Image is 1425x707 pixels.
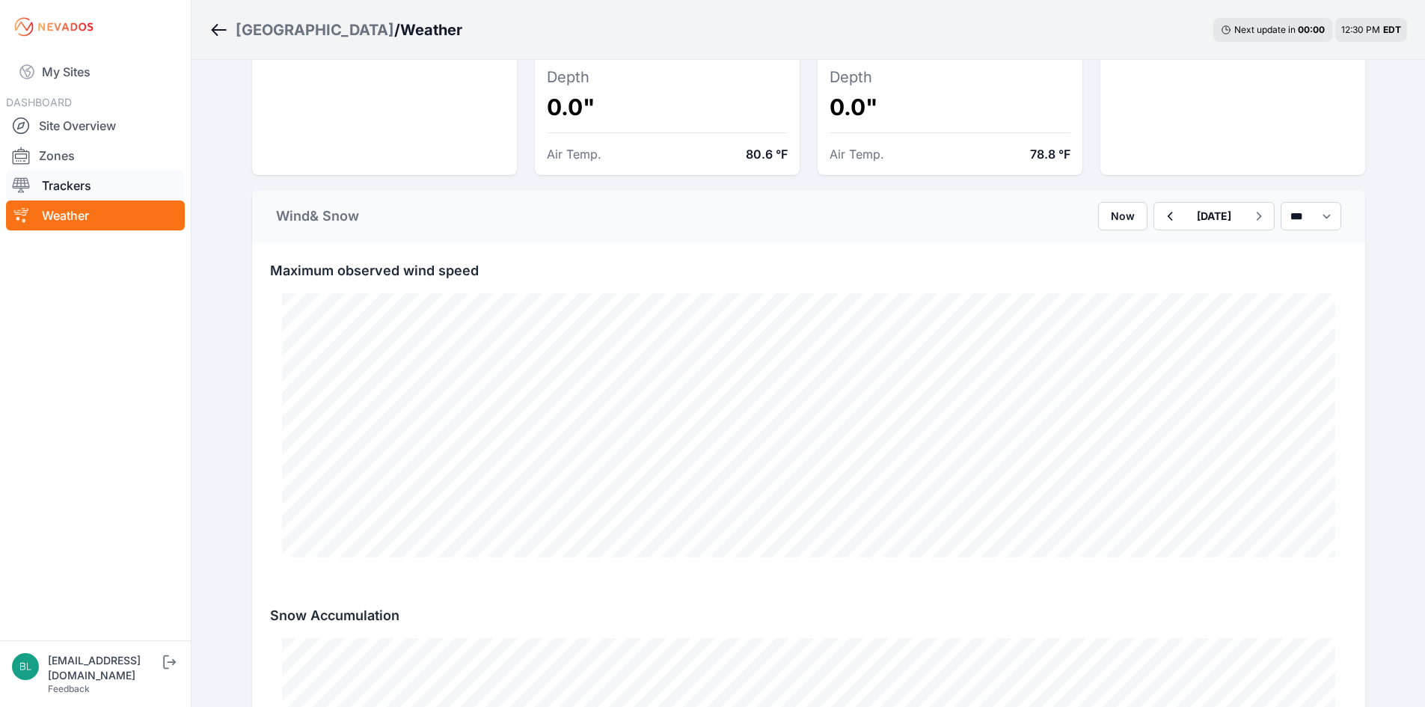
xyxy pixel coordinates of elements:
a: Site Overview [6,111,185,141]
h3: Weather [400,19,462,40]
span: EDT [1383,24,1401,35]
dt: Air Temp. [830,145,884,163]
div: Snow Accumulation [252,587,1365,626]
dd: 78.8 °F [1030,145,1070,163]
dd: 80.6 °F [746,145,788,163]
a: Zones [6,141,185,171]
img: blippencott@invenergy.com [12,653,39,680]
div: Maximum observed wind speed [252,242,1365,281]
dd: 0.0" [547,94,788,120]
dt: Depth [830,67,1070,88]
img: Nevados [12,15,96,39]
dt: Depth [547,67,788,88]
span: DASHBOARD [6,96,72,108]
button: Now [1098,202,1147,230]
button: [DATE] [1185,203,1243,230]
span: 12:30 PM [1341,24,1380,35]
a: My Sites [6,54,185,90]
span: Next update in [1234,24,1296,35]
dd: 0.0" [830,94,1070,120]
div: [EMAIL_ADDRESS][DOMAIN_NAME] [48,653,160,683]
a: [GEOGRAPHIC_DATA] [236,19,394,40]
a: Trackers [6,171,185,201]
div: Wind & Snow [276,206,359,227]
a: Weather [6,201,185,230]
dt: Air Temp. [547,145,601,163]
nav: Breadcrumb [209,10,462,49]
div: 00 : 00 [1298,24,1325,36]
a: Feedback [48,683,90,694]
span: / [394,19,400,40]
